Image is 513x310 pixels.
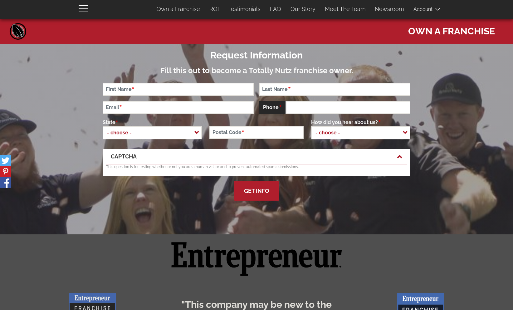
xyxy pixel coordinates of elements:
p: This question is for testing whether or not you are a human visitor and to prevent automated spam... [106,164,407,170]
input: Postal Code [209,126,304,139]
button: Get Info [234,181,279,201]
span: How did you hear about us? [311,119,381,125]
a: FAQ [265,2,286,16]
span: Phone [259,101,286,114]
span: Own a Franchise [408,22,495,37]
a: CAPTCHA [111,152,402,161]
input: First Name [103,83,254,96]
img: Entrepreneur Magazine Logo [167,225,346,293]
span: State [103,119,119,125]
a: Meet The Team [320,2,370,16]
a: Our Story [286,2,320,16]
input: Email [103,101,254,114]
a: Newsroom [370,2,408,16]
a: Testimonials [223,2,265,16]
a: ROI [205,2,223,16]
a: Own a Franchise [152,2,205,16]
a: Home [9,22,27,41]
h2: Request Information [103,50,410,60]
input: Last Name [259,83,410,96]
h3: Fill this out to become a Totally Nutz franchise owner. [103,67,410,75]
